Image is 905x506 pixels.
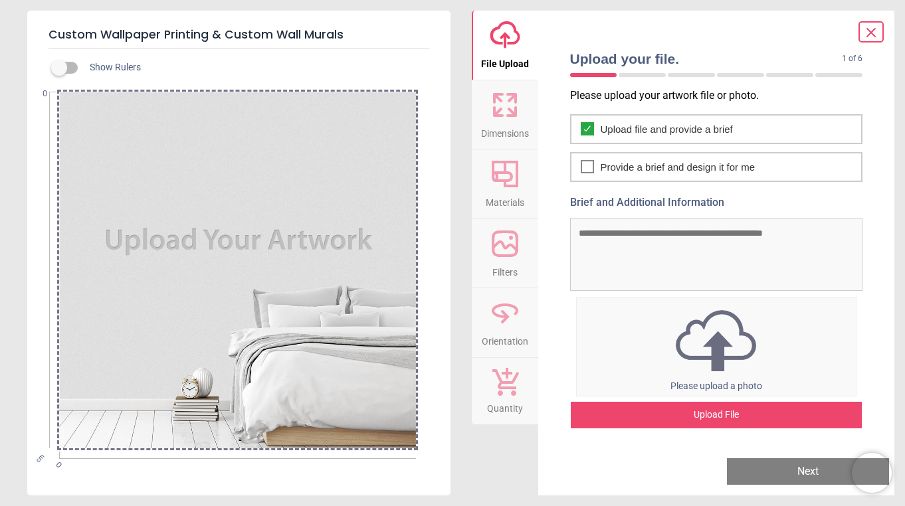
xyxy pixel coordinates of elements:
[577,306,856,375] img: upload icon
[472,219,538,288] button: Filters
[570,195,863,210] label: Brief and Additional Information
[482,329,528,349] span: Orientation
[670,380,762,391] span: Please upload a photo
[852,453,892,493] iframe: Brevo live chat
[571,402,862,428] div: Upload File
[49,21,429,49] h5: Custom Wallpaper Printing & Custom Wall Murals
[601,160,755,174] span: Provide a brief and design it for me
[492,260,518,280] span: Filters
[472,288,538,357] button: Orientation
[601,122,733,136] span: Upload file and provide a brief
[472,358,538,424] button: Quantity
[570,49,843,68] span: Upload your file.
[481,121,529,141] span: Dimensions
[486,190,524,210] span: Materials
[472,149,538,218] button: Materials
[727,458,889,485] button: Next
[472,80,538,149] button: Dimensions
[481,51,529,71] span: File Upload
[472,11,538,80] button: File Upload
[35,452,46,464] span: cm
[59,60,451,76] div: Show Rulers
[487,396,523,416] span: Quantity
[842,53,862,64] span: 1 of 6
[22,88,47,100] span: 0
[53,460,62,468] span: 0
[570,88,874,103] p: Please upload your artwork file or photo.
